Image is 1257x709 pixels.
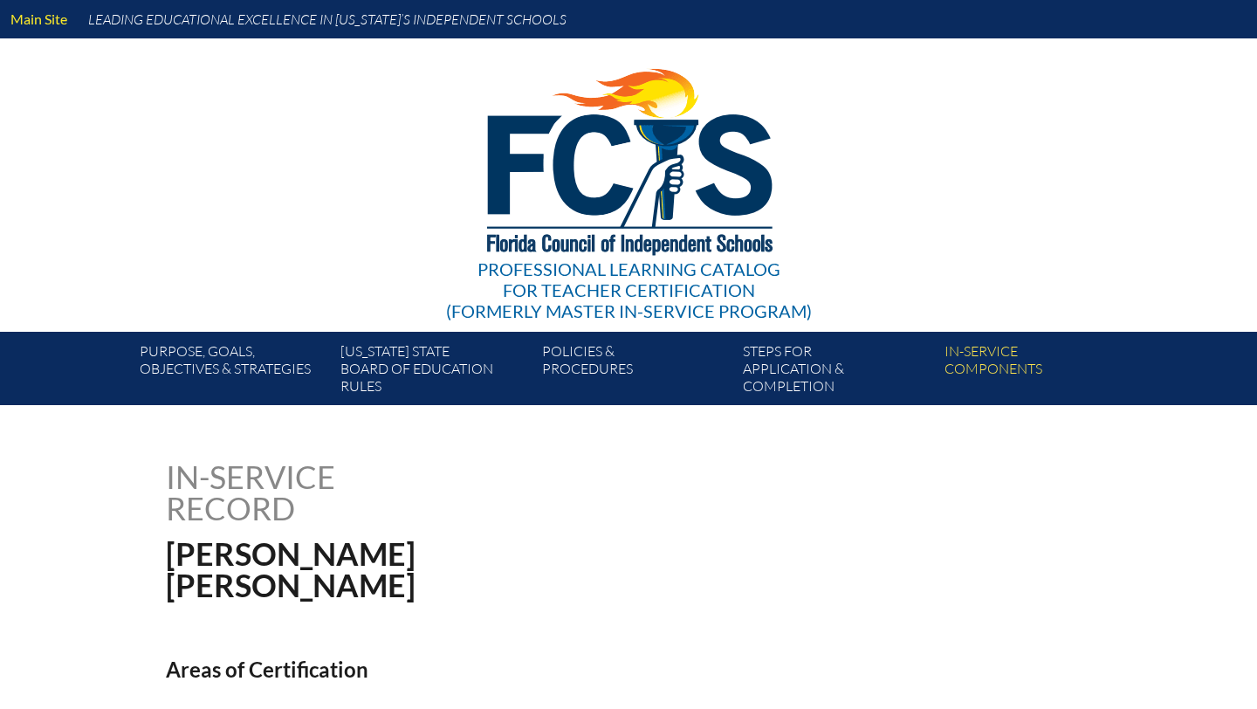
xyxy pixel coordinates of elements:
[503,279,755,300] span: for Teacher Certification
[535,339,736,405] a: Policies &Procedures
[333,339,534,405] a: [US_STATE] StateBoard of Education rules
[166,538,739,601] h1: [PERSON_NAME] [PERSON_NAME]
[439,35,819,325] a: Professional Learning Catalog for Teacher Certification(formerly Master In-service Program)
[446,258,812,321] div: Professional Learning Catalog (formerly Master In-service Program)
[166,657,780,682] h2: Areas of Certification
[133,339,333,405] a: Purpose, goals,objectives & strategies
[166,461,518,524] h1: In-service record
[938,339,1138,405] a: In-servicecomponents
[3,7,74,31] a: Main Site
[449,38,809,277] img: FCISlogo221.eps
[736,339,937,405] a: Steps forapplication & completion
